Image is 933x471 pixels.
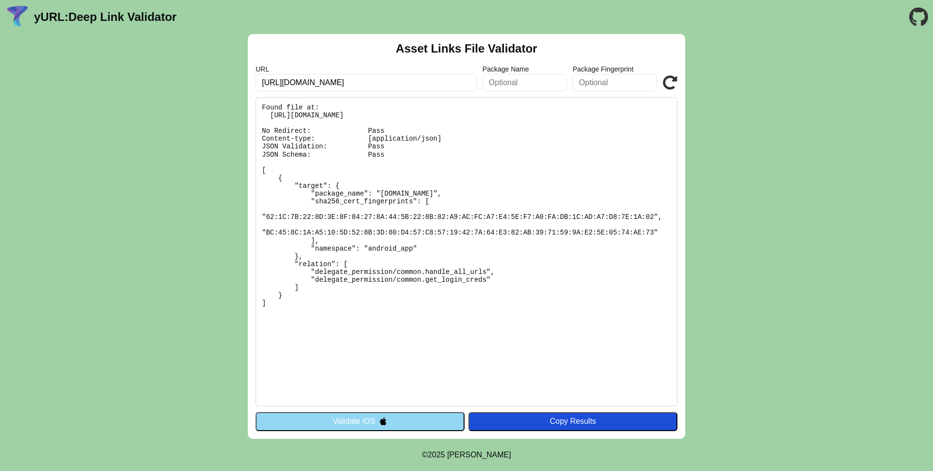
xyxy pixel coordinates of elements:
[256,412,465,431] button: Validate iOS
[468,412,677,431] button: Copy Results
[256,97,677,406] pre: Found file at: [URL][DOMAIN_NAME] No Redirect: Pass Content-type: [application/json] JSON Validat...
[34,10,176,24] a: yURL:Deep Link Validator
[379,417,387,425] img: appleIcon.svg
[396,42,537,55] h2: Asset Links File Validator
[483,74,567,91] input: Optional
[5,4,30,30] img: yURL Logo
[473,417,673,426] div: Copy Results
[447,451,511,459] a: Michael Ibragimchayev's Personal Site
[483,65,567,73] label: Package Name
[572,65,657,73] label: Package Fingerprint
[256,74,477,91] input: Required
[422,439,511,471] footer: ©
[572,74,657,91] input: Optional
[256,65,477,73] label: URL
[428,451,445,459] span: 2025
